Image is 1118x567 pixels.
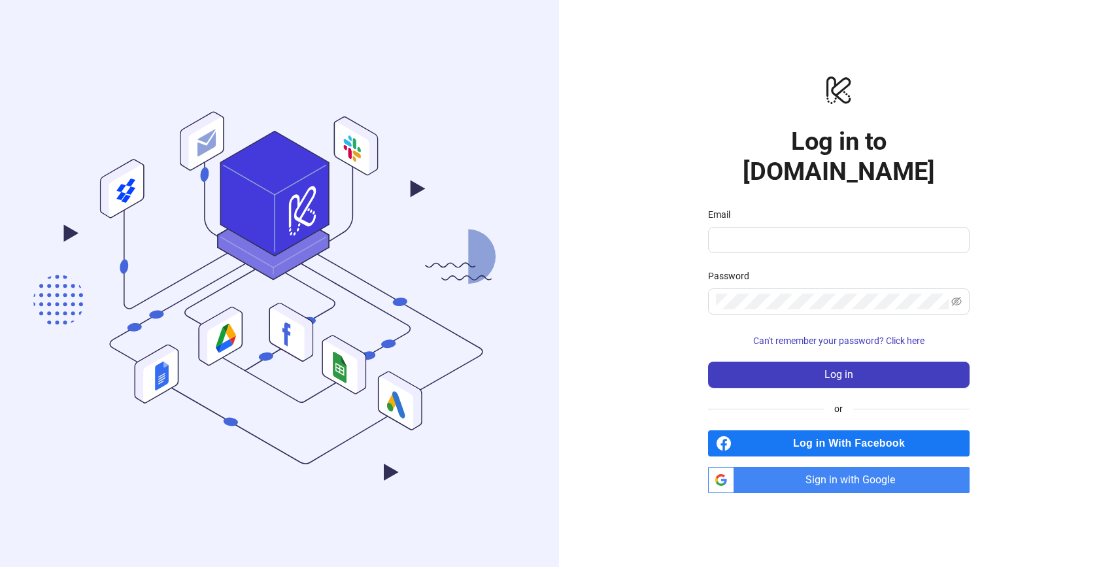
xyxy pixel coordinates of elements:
span: Can't remember your password? Click here [753,335,924,346]
a: Can't remember your password? Click here [708,335,970,346]
h1: Log in to [DOMAIN_NAME] [708,126,970,186]
span: Sign in with Google [739,467,970,493]
button: Log in [708,362,970,388]
label: Password [708,269,758,283]
span: eye-invisible [951,296,962,307]
input: Email [716,232,959,248]
input: Password [716,294,949,309]
button: Can't remember your password? Click here [708,330,970,351]
a: Log in With Facebook [708,430,970,456]
a: Sign in with Google [708,467,970,493]
span: or [824,402,853,416]
span: Log in With Facebook [737,430,970,456]
span: Log in [824,369,853,381]
label: Email [708,207,739,222]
